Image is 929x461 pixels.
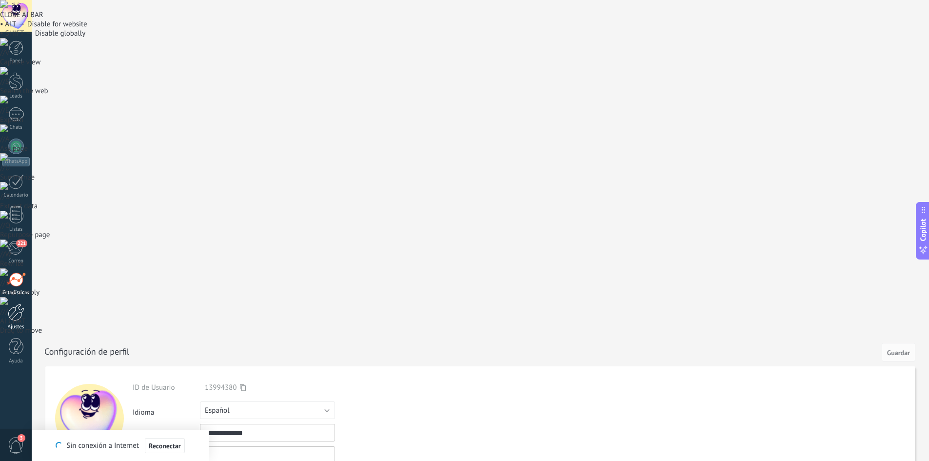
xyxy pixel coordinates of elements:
span: Guardar [887,349,910,356]
div: Nombre [133,428,200,438]
button: Reconectar [145,438,185,454]
span: 13994380 [205,383,237,392]
span: Español [205,406,230,415]
div: Idioma [133,404,200,417]
div: Ayuda [2,358,30,364]
span: 3 [18,434,25,442]
div: Sin conexión a Internet [56,438,184,454]
div: ID de Usuario [133,383,200,392]
button: Guardar [882,343,915,361]
button: Español [200,401,335,419]
span: Reconectar [149,442,181,449]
